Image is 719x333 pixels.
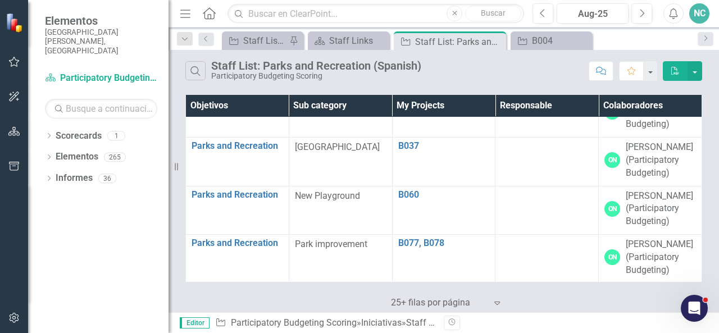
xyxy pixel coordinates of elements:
a: Parks and Recreation [192,238,283,248]
div: Staff Links [329,34,386,48]
td: Doble click para editar Haga clic derecho para el menú contextual [186,186,289,235]
div: [PERSON_NAME] (Participatory Budgeting) [626,190,696,229]
a: Informes [56,172,93,185]
a: Participatory Budgeting Scoring [45,72,157,85]
div: B004 [532,34,589,48]
td: Doble click para editar [495,186,599,235]
div: 36 [98,174,116,183]
td: Doble click para editar [599,235,702,284]
button: NC [689,3,709,24]
button: Buscar [465,6,521,21]
div: 265 [104,152,126,162]
td: Doble click para editar Haga clic derecho para el menú contextual [392,186,495,235]
td: Doble click para editar [495,138,599,186]
input: Buscar en ClearPoint... [227,4,524,24]
a: B037 [398,141,490,151]
div: [PERSON_NAME] (Participatory Budgeting) [626,238,696,277]
input: Busque a continuación... [45,99,157,118]
div: Staff List: Parks/Recreation [243,34,286,48]
div: Staff List: Parks and Recreation (Spanish) [211,60,421,72]
span: New Playground [295,190,360,201]
img: ClearPoint Strategy [6,13,25,33]
td: Doble click para editar [289,186,392,235]
div: ON [604,201,620,217]
span: [GEOGRAPHIC_DATA] [295,142,380,152]
td: Doble click para editar [599,186,702,235]
div: ON [604,249,620,265]
a: B060 [398,190,490,200]
td: Doble click para editar Haga clic derecho para el menú contextual [186,235,289,284]
td: Doble click para editar Haga clic derecho para el menú contextual [392,138,495,186]
span: Buscar [481,8,506,17]
div: Participatory Budgeting Scoring [211,72,421,80]
a: Staff Links [311,34,386,48]
td: Doble click para editar Haga clic derecho para el menú contextual [392,235,495,284]
td: Doble click para editar [495,235,599,284]
button: Aug-25 [557,3,629,24]
a: Iniciativas [361,317,402,328]
a: Parks and Recreation [192,141,283,151]
div: Aug-25 [561,7,625,21]
span: Park improvement [295,239,367,249]
td: Doble click para editar [599,138,702,186]
div: Staff List: Parks and Recreation (Spanish) [406,317,573,328]
a: B004 [513,34,589,48]
small: [GEOGRAPHIC_DATA][PERSON_NAME], [GEOGRAPHIC_DATA] [45,28,157,55]
a: Staff List: Parks/Recreation [225,34,286,48]
span: Editor [180,317,210,329]
a: Parks and Recreation [192,190,283,200]
div: 1 [107,131,125,140]
div: Staff List: Parks and Recreation (Spanish) [415,35,503,49]
td: Doble click para editar Haga clic derecho para el menú contextual [186,138,289,186]
div: [PERSON_NAME] (Participatory Budgeting) [626,141,696,180]
a: Participatory Budgeting Scoring [231,317,357,328]
a: Elementos [56,150,98,163]
div: ON [604,152,620,168]
a: Scorecards [56,130,102,143]
td: Doble click para editar [289,235,392,284]
span: Elementos [45,14,157,28]
a: B077, B078 [398,238,490,248]
td: Doble click para editar [289,138,392,186]
div: » » [215,317,435,330]
iframe: Intercom live chat [681,295,708,322]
